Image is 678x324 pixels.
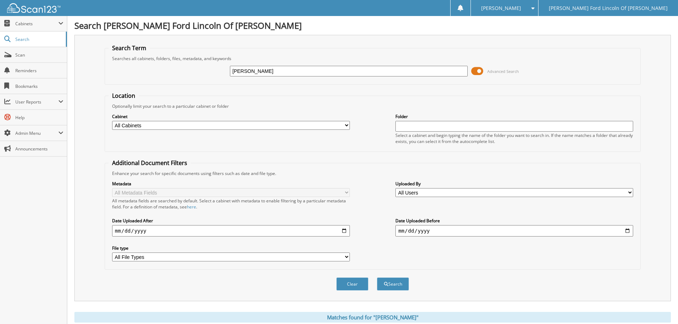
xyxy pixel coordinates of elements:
label: Uploaded By [395,181,633,187]
span: Announcements [15,146,63,152]
span: Admin Menu [15,130,58,136]
div: Enhance your search for specific documents using filters such as date and file type. [109,170,637,176]
span: Search [15,36,62,42]
span: Advanced Search [487,69,519,74]
div: Searches all cabinets, folders, files, metadata, and keywords [109,55,637,62]
label: File type [112,245,350,251]
span: Help [15,115,63,121]
input: start [112,225,350,237]
button: Clear [336,277,368,291]
span: Cabinets [15,21,58,27]
label: Folder [395,113,633,119]
span: [PERSON_NAME] Ford Lincoln Of [PERSON_NAME] [549,6,668,10]
label: Cabinet [112,113,350,119]
legend: Location [109,92,139,100]
button: Search [377,277,409,291]
span: Bookmarks [15,83,63,89]
input: end [395,225,633,237]
div: All metadata fields are searched by default. Select a cabinet with metadata to enable filtering b... [112,198,350,210]
span: [PERSON_NAME] [481,6,521,10]
legend: Search Term [109,44,150,52]
h1: Search [PERSON_NAME] Ford Lincoln Of [PERSON_NAME] [74,20,671,31]
span: User Reports [15,99,58,105]
div: Matches found for "[PERSON_NAME]" [74,312,671,323]
label: Metadata [112,181,350,187]
legend: Additional Document Filters [109,159,191,167]
div: Optionally limit your search to a particular cabinet or folder [109,103,637,109]
label: Date Uploaded After [112,218,350,224]
div: Select a cabinet and begin typing the name of the folder you want to search in. If the name match... [395,132,633,144]
a: here [187,204,196,210]
label: Date Uploaded Before [395,218,633,224]
span: Reminders [15,68,63,74]
img: scan123-logo-white.svg [7,3,61,13]
span: Scan [15,52,63,58]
